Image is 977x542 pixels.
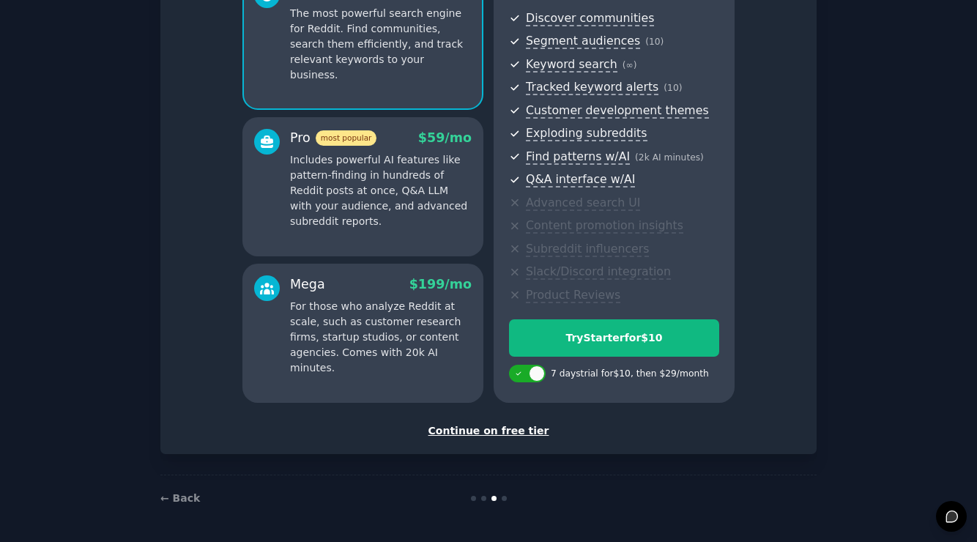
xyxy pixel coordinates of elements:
[509,319,719,357] button: TryStarterfor$10
[316,130,377,146] span: most popular
[290,275,325,294] div: Mega
[526,264,671,280] span: Slack/Discord integration
[526,126,647,141] span: Exploding subreddits
[526,149,630,165] span: Find patterns w/AI
[635,152,704,163] span: ( 2k AI minutes )
[526,242,649,257] span: Subreddit influencers
[526,196,640,211] span: Advanced search UI
[290,6,472,83] p: The most powerful search engine for Reddit. Find communities, search them efficiently, and track ...
[290,299,472,376] p: For those who analyze Reddit at scale, such as customer research firms, startup studios, or conte...
[160,492,200,504] a: ← Back
[551,368,709,381] div: 7 days trial for $10 , then $ 29 /month
[526,11,654,26] span: Discover communities
[526,57,617,73] span: Keyword search
[526,80,658,95] span: Tracked keyword alerts
[526,218,683,234] span: Content promotion insights
[290,129,376,147] div: Pro
[510,330,718,346] div: Try Starter for $10
[290,152,472,229] p: Includes powerful AI features like pattern-finding in hundreds of Reddit posts at once, Q&A LLM w...
[526,172,635,188] span: Q&A interface w/AI
[526,34,640,49] span: Segment audiences
[664,83,682,93] span: ( 10 )
[176,423,801,439] div: Continue on free tier
[418,130,472,145] span: $ 59 /mo
[409,277,472,292] span: $ 199 /mo
[623,60,637,70] span: ( ∞ )
[645,37,664,47] span: ( 10 )
[526,288,620,303] span: Product Reviews
[526,103,709,119] span: Customer development themes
